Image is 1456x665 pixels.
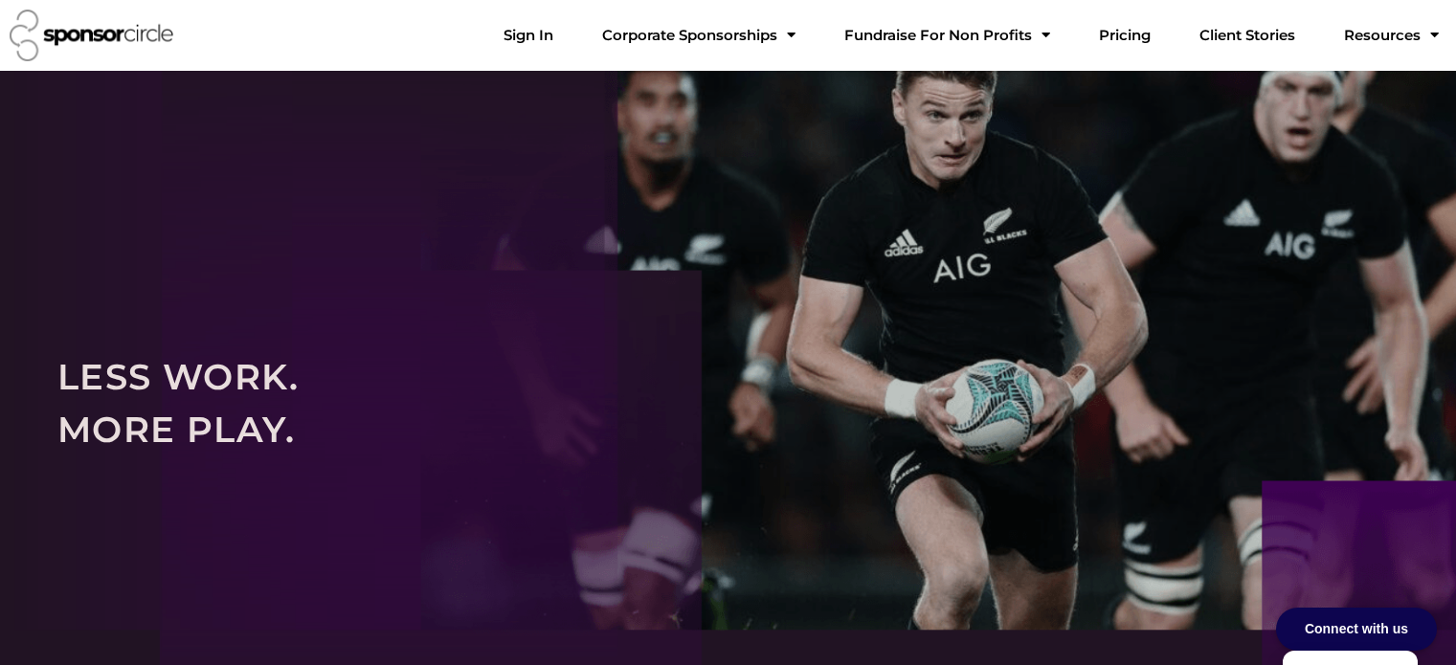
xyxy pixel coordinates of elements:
img: Sponsor Circle logo [10,10,173,61]
a: Resources [1329,16,1454,55]
a: Client Stories [1184,16,1310,55]
a: Pricing [1084,16,1166,55]
nav: Menu [488,16,1454,55]
a: Fundraise For Non ProfitsMenu Toggle [829,16,1065,55]
h2: LESS WORK. MORE PLAY. [57,350,1399,456]
a: Sign In [488,16,569,55]
a: Corporate SponsorshipsMenu Toggle [587,16,811,55]
div: Connect with us [1276,608,1437,651]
